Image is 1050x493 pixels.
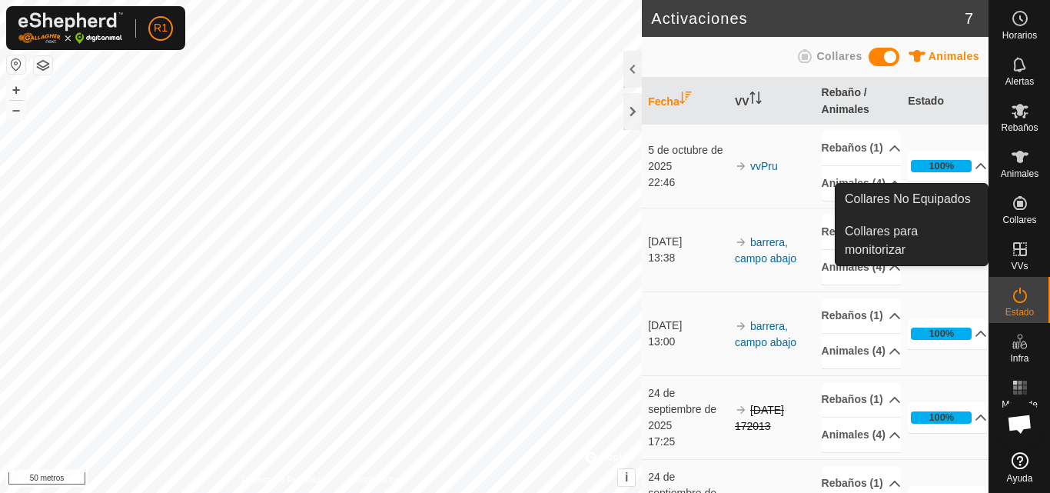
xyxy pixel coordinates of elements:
font: Rebaños (1) [822,393,883,405]
button: Capas del Mapa [34,56,52,75]
img: flecha [735,236,747,248]
button: + [7,81,25,99]
div: 100% [911,328,972,340]
font: Animales (4) [822,345,886,357]
font: 17:25 [648,435,675,448]
p-accordion-header: 100% [908,151,987,182]
p-accordion-header: Animales (4) [822,418,901,452]
a: barrera, campo abajo [735,320,796,348]
font: Estado [1005,307,1034,318]
font: Alertas [1005,76,1034,87]
p-accordion-header: 100% [908,318,987,349]
a: Collares para monitorizar [836,216,988,265]
font: Rebaño / Animales [822,86,869,115]
a: barrera, campo abajo [735,236,796,265]
font: Rebaños (1) [822,225,883,238]
font: Collares [816,50,862,62]
font: Contáctenos [349,475,400,485]
img: flecha [735,404,747,416]
font: 100% [929,160,954,172]
a: Ayuda [989,446,1050,489]
font: Collares para monitorizar [845,225,918,256]
font: Rebaños (1) [822,477,883,489]
font: [DATE] 172013 [735,404,784,432]
button: i [618,469,635,486]
p-accordion-header: Rebaños (1) [822,382,901,417]
font: Infra [1010,353,1028,364]
font: Animales (4) [822,428,886,441]
font: Ayuda [1007,473,1033,484]
p-accordion-header: Rebaños (1) [822,131,901,165]
font: 100% [929,411,954,423]
font: R1 [154,22,168,34]
font: VV [735,95,749,108]
font: Política de Privacidad [241,475,330,485]
button: Restablecer Mapa [7,55,25,74]
a: Política de Privacidad [241,473,330,487]
p-accordion-header: Animales (4) [822,166,901,201]
font: Animales (4) [822,177,886,189]
font: + [12,82,21,98]
font: Rebaños (1) [822,309,883,321]
a: Contáctenos [349,473,400,487]
font: Mapa de Calor [1002,399,1038,419]
font: 5 de octubre de 2025 [648,144,723,172]
font: Rebaños [1001,122,1038,133]
img: flecha [735,160,747,172]
font: [DATE] [648,319,682,331]
font: 24 de septiembre de 2025 [648,387,716,431]
div: 100% [911,160,972,172]
font: Animales [929,50,979,62]
p-sorticon: Activar para ordenar [749,94,762,106]
font: Animales (4) [822,261,886,273]
img: Logotipo de Gallagher [18,12,123,44]
font: Rebaños (1) [822,142,883,154]
font: VVs [1011,261,1028,271]
div: Chat abierto [997,401,1043,447]
font: 13:00 [648,335,675,348]
p-accordion-header: 100% [908,402,987,433]
p-accordion-header: Rebaños (1) [822,298,901,333]
font: 22:46 [648,176,675,188]
font: i [625,471,628,484]
font: Horarios [1002,30,1037,41]
font: Fecha [648,95,679,108]
font: 7 [965,10,973,27]
font: 13:38 [648,251,675,264]
a: Collares No Equipados [836,184,988,215]
a: vvPru [750,160,778,172]
font: [DATE] [648,235,682,248]
font: Collares [1002,215,1036,225]
font: 100% [929,328,954,339]
p-accordion-header: Rebaños (1) [822,215,901,249]
button: – [7,101,25,119]
font: Activaciones [651,10,747,27]
font: Animales [1001,168,1038,179]
p-accordion-header: Animales (4) [822,250,901,285]
p-sorticon: Activar para ordenar [680,94,692,106]
div: 100% [911,411,972,424]
font: Estado [908,95,944,107]
font: – [12,102,20,118]
p-accordion-header: Animales (4) [822,334,901,368]
font: Collares No Equipados [845,192,971,205]
img: flecha [735,320,747,332]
